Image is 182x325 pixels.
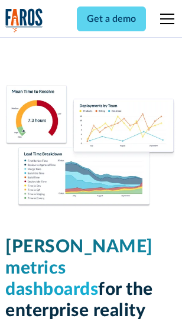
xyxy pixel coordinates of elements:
[5,8,43,32] img: Logo of the analytics and reporting company Faros.
[77,6,146,31] a: Get a demo
[153,5,177,33] div: menu
[5,85,177,208] img: Dora Metrics Dashboard
[5,8,43,32] a: home
[5,238,153,298] span: [PERSON_NAME] metrics dashboards
[5,236,177,321] h1: for the enterprise reality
